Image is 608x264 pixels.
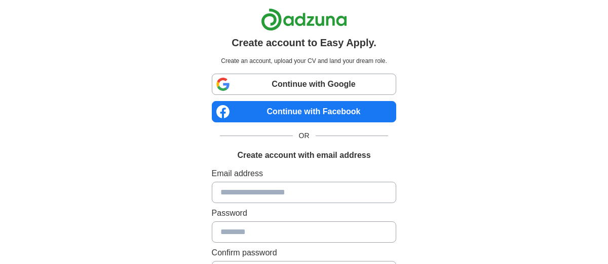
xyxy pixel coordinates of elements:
a: Continue with Facebook [212,101,397,122]
label: Confirm password [212,247,397,259]
a: Continue with Google [212,74,397,95]
span: OR [293,130,316,141]
h1: Create account with email address [237,149,370,161]
label: Password [212,207,397,219]
label: Email address [212,168,397,180]
h1: Create account to Easy Apply. [232,35,376,50]
p: Create an account, upload your CV and land your dream role. [214,56,395,65]
img: Adzuna logo [261,8,347,31]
